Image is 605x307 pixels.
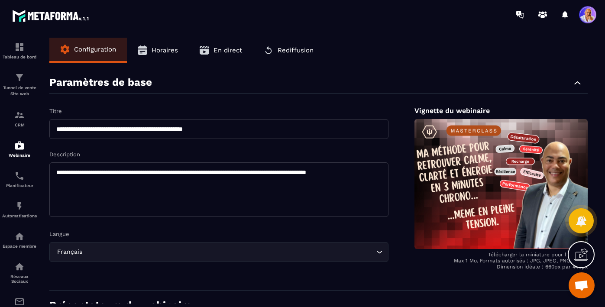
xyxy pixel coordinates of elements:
a: formationformationTunnel de vente Site web [2,66,37,103]
p: Réseaux Sociaux [2,274,37,284]
img: formation [14,72,25,83]
div: Ouvrir le chat [569,272,595,298]
span: Français [55,247,84,257]
p: Espace membre [2,244,37,249]
img: email [14,297,25,307]
p: Webinaire [2,153,37,158]
p: Max 1 Mo. Formats autorisés : JPG, JPEG, PNG et GIF [414,258,588,264]
a: social-networksocial-networkRéseaux Sociaux [2,255,37,290]
a: automationsautomationsEspace membre [2,225,37,255]
span: Configuration [74,45,116,53]
button: En direct [189,38,253,63]
img: automations [14,201,25,211]
input: Search for option [84,247,374,257]
img: social-network [14,262,25,272]
p: Tunnel de vente Site web [2,85,37,97]
label: Langue [49,231,69,237]
img: formation [14,110,25,120]
a: formationformationCRM [2,103,37,134]
div: Search for option [49,242,388,262]
button: Configuration [49,38,127,61]
p: Planificateur [2,183,37,188]
p: Paramètres de base [49,76,152,89]
p: CRM [2,123,37,127]
p: Dimension idéale : 660px par 440px [414,264,588,270]
img: automations [14,231,25,242]
a: schedulerschedulerPlanificateur [2,164,37,194]
a: automationsautomationsWebinaire [2,134,37,164]
img: scheduler [14,171,25,181]
img: logo [12,8,90,23]
p: Télécharger la miniature pour l'afficher [414,252,588,258]
img: formation [14,42,25,52]
label: Description [49,151,80,158]
a: automationsautomationsAutomatisations [2,194,37,225]
p: Vignette du webinaire [414,107,588,115]
button: Rediffusion [253,38,324,63]
p: Tableau de bord [2,55,37,59]
img: automations [14,140,25,151]
label: Titre [49,108,62,114]
span: Horaires [152,46,178,54]
p: Automatisations [2,213,37,218]
span: En direct [214,46,242,54]
button: Horaires [127,38,189,63]
a: formationformationTableau de bord [2,36,37,66]
span: Rediffusion [278,46,314,54]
